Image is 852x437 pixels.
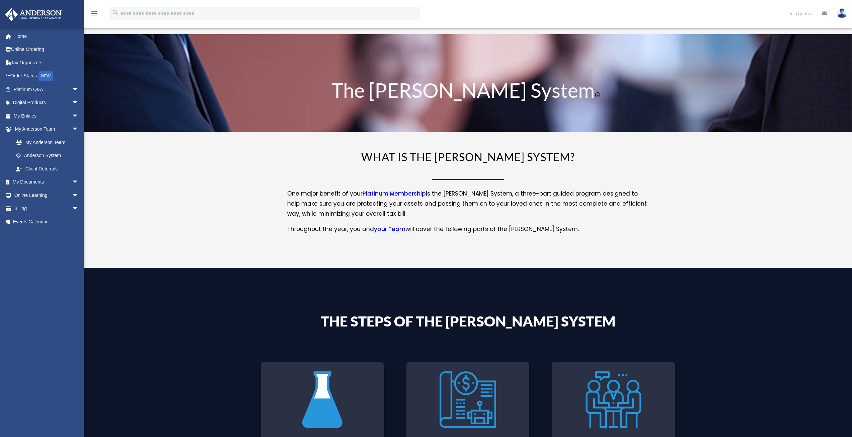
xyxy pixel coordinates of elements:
[287,314,649,332] h4: The Steps of the [PERSON_NAME] System
[72,202,85,216] span: arrow_drop_down
[5,175,89,189] a: My Documentsarrow_drop_down
[374,225,405,236] a: your Team
[9,149,85,162] a: Anderson System
[9,136,89,149] a: My Anderson Team
[5,123,89,136] a: My Anderson Teamarrow_drop_down
[72,83,85,96] span: arrow_drop_down
[72,123,85,136] span: arrow_drop_down
[837,8,847,18] img: User Pic
[287,224,649,234] p: Throughout the year, you and will cover the following parts of the [PERSON_NAME] System:
[90,9,98,17] i: menu
[5,43,89,56] a: Online Ordering
[5,56,89,69] a: Tax Organizers
[287,80,649,103] h1: The [PERSON_NAME] System
[5,96,89,110] a: Digital Productsarrow_drop_down
[72,175,85,189] span: arrow_drop_down
[361,150,575,163] span: WHAT IS THE [PERSON_NAME] SYSTEM?
[112,9,119,16] i: search
[3,8,64,21] img: Anderson Advisors Platinum Portal
[38,71,53,81] div: NEW
[294,367,351,432] img: Risk Reduction Formula
[72,189,85,202] span: arrow_drop_down
[5,69,89,83] a: Order StatusNEW
[5,109,89,123] a: My Entitiesarrow_drop_down
[90,12,98,17] a: menu
[585,367,642,432] img: Business Continuity Program
[440,367,496,432] img: Wealth Planning Blueprint
[363,190,426,201] a: Platinum Membership
[5,202,89,215] a: Billingarrow_drop_down
[5,215,89,228] a: Events Calendar
[72,96,85,110] span: arrow_drop_down
[287,189,649,224] p: One major benefit of your is the [PERSON_NAME] System, a three-part guided program designed to he...
[5,83,89,96] a: Platinum Q&Aarrow_drop_down
[5,29,89,43] a: Home
[72,109,85,123] span: arrow_drop_down
[9,162,89,175] a: Client Referrals
[5,189,89,202] a: Online Learningarrow_drop_down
